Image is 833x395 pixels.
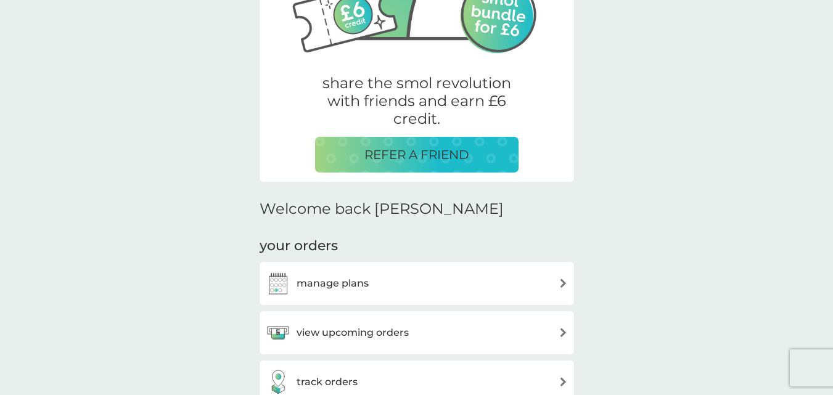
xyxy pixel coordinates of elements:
[559,328,568,337] img: arrow right
[559,377,568,386] img: arrow right
[297,325,409,341] h3: view upcoming orders
[260,200,504,218] h2: Welcome back [PERSON_NAME]
[315,75,519,128] p: share the smol revolution with friends and earn £6 credit.
[559,279,568,288] img: arrow right
[315,137,519,173] button: REFER A FRIEND
[260,237,338,256] h3: your orders
[364,145,469,165] p: REFER A FRIEND
[297,275,369,291] h3: manage plans
[297,374,358,390] h3: track orders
